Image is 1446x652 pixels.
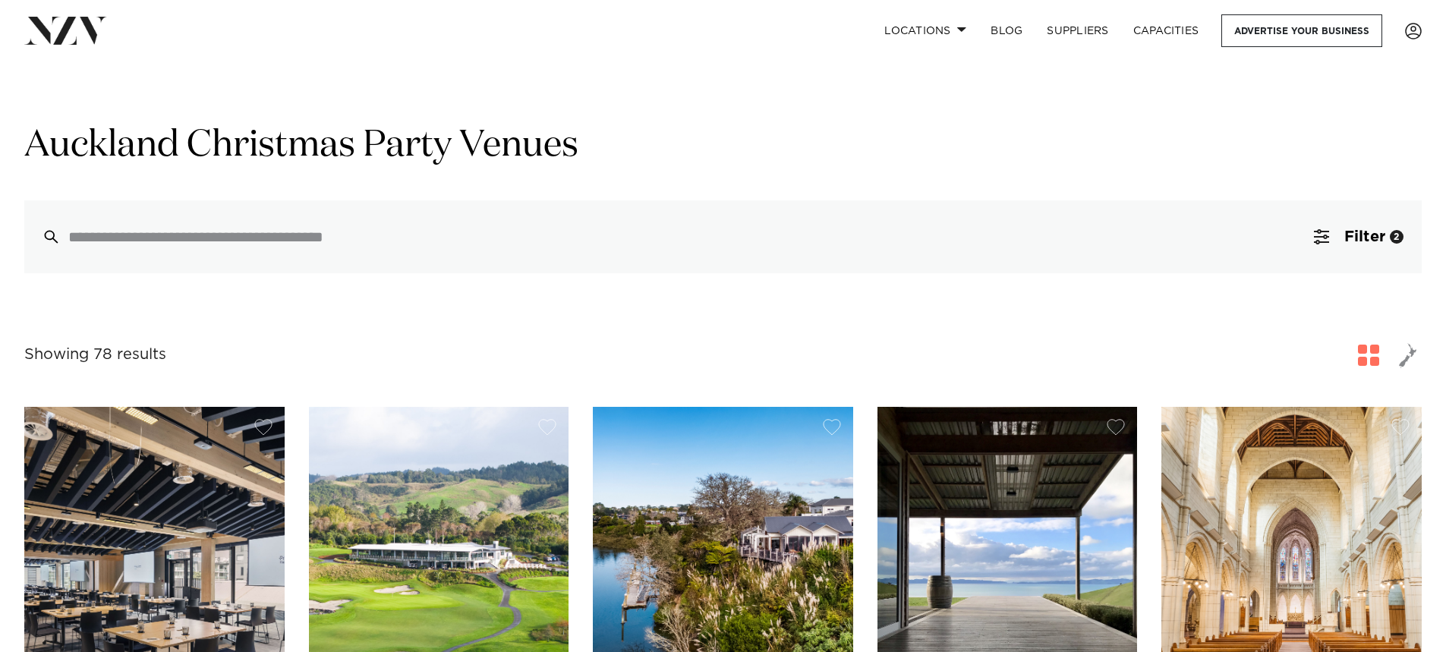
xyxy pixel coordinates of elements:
[872,14,978,47] a: Locations
[24,122,1422,170] h1: Auckland Christmas Party Venues
[1035,14,1120,47] a: SUPPLIERS
[24,343,166,367] div: Showing 78 results
[1121,14,1211,47] a: Capacities
[1344,229,1385,244] span: Filter
[978,14,1035,47] a: BLOG
[24,17,107,44] img: nzv-logo.png
[1296,200,1422,273] button: Filter2
[1390,230,1403,244] div: 2
[1221,14,1382,47] a: Advertise your business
